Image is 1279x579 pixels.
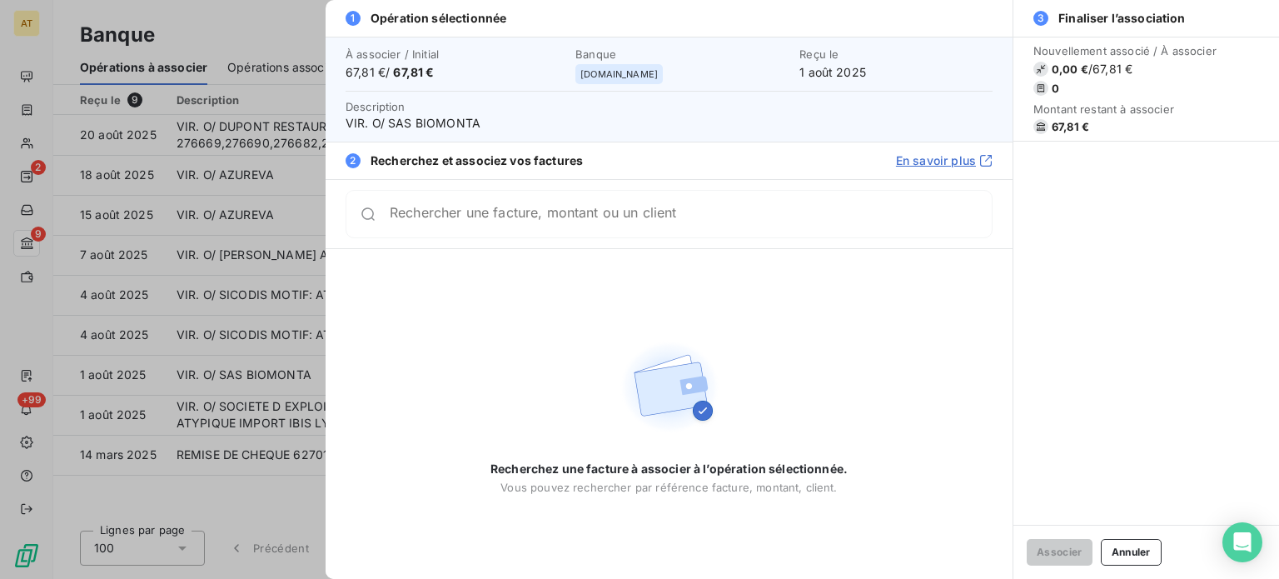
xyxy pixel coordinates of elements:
span: Recherchez et associez vos factures [371,152,583,169]
span: Description [346,100,406,113]
span: 67,81 € [1052,120,1089,133]
span: Vous pouvez rechercher par référence facture, montant, client. [500,481,837,494]
span: Opération sélectionnée [371,10,506,27]
img: Empty state [616,334,723,441]
span: 2 [346,153,361,168]
div: Open Intercom Messenger [1222,522,1262,562]
span: 67,81 € / [346,64,565,81]
span: 0,00 € [1052,62,1088,76]
span: Reçu le [799,47,993,61]
button: Annuler [1101,539,1162,566]
span: VIR. O/ SAS BIOMONTA [346,115,993,132]
span: Recherchez une facture à associer à l’opération sélectionnée. [490,461,848,477]
span: 3 [1033,11,1048,26]
span: Banque [575,47,789,61]
span: 67,81 € [393,65,434,79]
span: Nouvellement associé / À associer [1033,44,1217,57]
div: 1 août 2025 [799,47,993,81]
span: / 67,81 € [1088,61,1132,77]
span: 1 [346,11,361,26]
input: placeholder [390,206,992,222]
span: 0 [1052,82,1059,95]
span: Finaliser l’association [1058,10,1185,27]
span: Montant restant à associer [1033,102,1217,116]
a: En savoir plus [896,152,993,169]
span: À associer / Initial [346,47,565,61]
span: [DOMAIN_NAME] [580,69,658,79]
button: Associer [1027,539,1092,566]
